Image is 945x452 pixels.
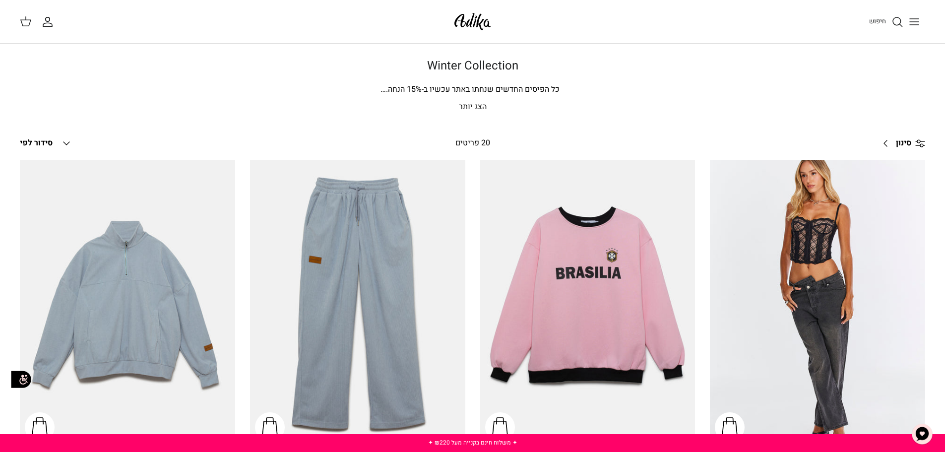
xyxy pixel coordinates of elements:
[7,366,35,393] img: accessibility_icon02.svg
[42,16,58,28] a: החשבון שלי
[903,11,925,33] button: Toggle menu
[869,16,903,28] a: חיפוש
[710,160,925,447] a: ג׳ינס All Or Nothing קריס-קרוס | BOYFRIEND
[428,438,517,447] a: ✦ משלוח חינם בקנייה מעל ₪220 ✦
[126,101,820,114] p: הצג יותר
[368,137,577,150] div: 20 פריטים
[480,160,695,447] a: סווטשירט Brazilian Kid
[250,160,465,447] a: מכנסי טרנינג City strolls
[451,10,494,33] img: Adika IL
[869,16,886,26] span: חיפוש
[876,131,925,155] a: סינון
[380,83,422,95] span: % הנחה.
[422,83,560,95] span: כל הפיסים החדשים שנחתו באתר עכשיו ב-
[20,132,72,154] button: סידור לפי
[896,137,911,150] span: סינון
[907,419,937,449] button: צ'אט
[20,160,235,447] a: סווטשירט City Strolls אוברסייז
[20,137,53,149] span: סידור לפי
[407,83,416,95] span: 15
[126,59,820,73] h1: Winter Collection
